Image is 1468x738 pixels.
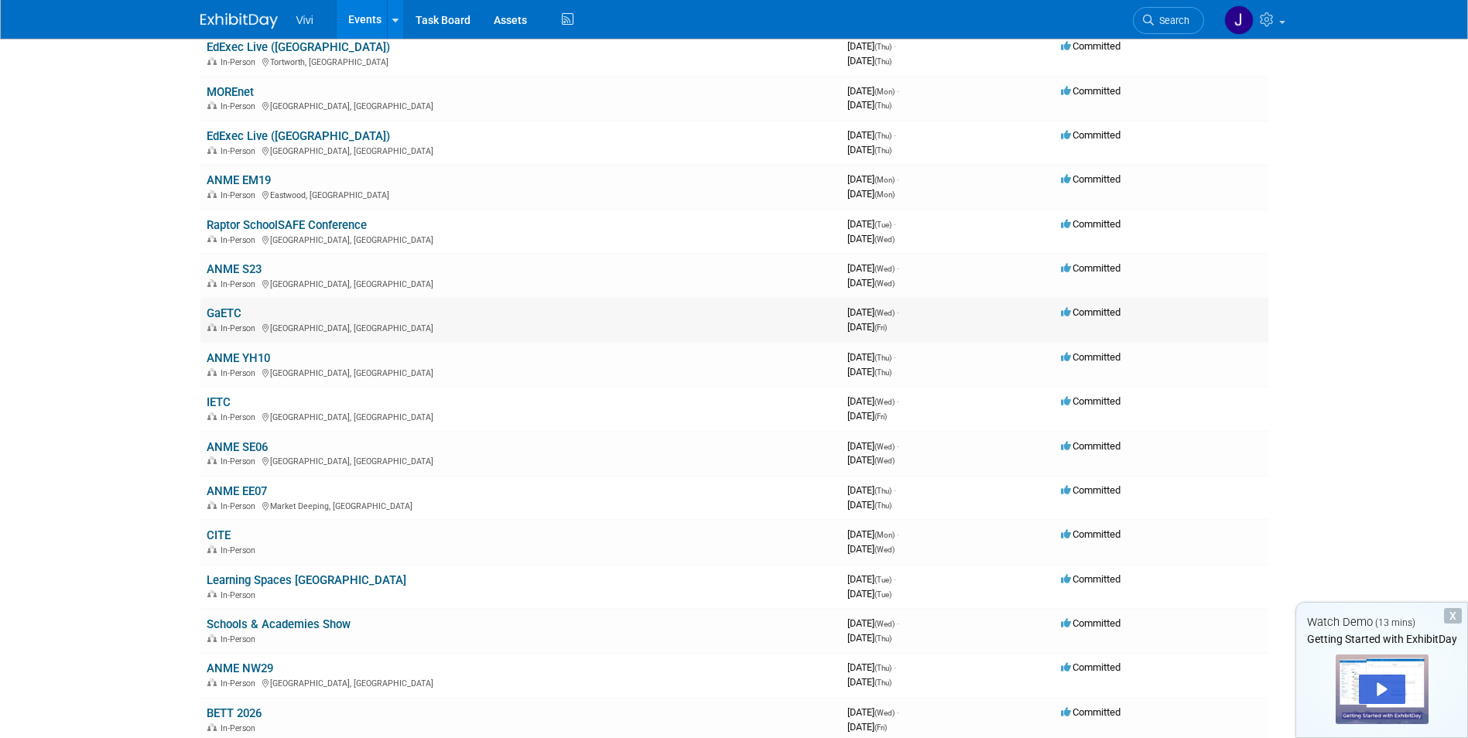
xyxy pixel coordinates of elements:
span: In-Person [221,678,260,688]
span: (Thu) [874,487,891,495]
a: EdExec Live ([GEOGRAPHIC_DATA]) [207,40,390,54]
span: (Thu) [874,132,891,140]
span: (Thu) [874,43,891,51]
span: - [897,440,899,452]
div: Watch Demo [1296,614,1467,630]
a: Learning Spaces [GEOGRAPHIC_DATA] [207,573,406,587]
img: In-Person Event [207,323,217,331]
span: - [897,306,899,318]
div: Dismiss [1444,608,1462,624]
span: (Mon) [874,190,895,199]
span: In-Person [221,590,260,600]
span: Committed [1061,306,1121,318]
span: [DATE] [847,440,899,452]
span: Search [1154,15,1189,26]
span: In-Person [221,146,260,156]
img: In-Person Event [207,368,217,376]
span: [DATE] [847,395,899,407]
span: [DATE] [847,188,895,200]
a: Search [1133,7,1204,34]
span: [DATE] [847,321,887,333]
span: (Wed) [874,545,895,554]
div: [GEOGRAPHIC_DATA], [GEOGRAPHIC_DATA] [207,676,835,688]
div: Eastwood, [GEOGRAPHIC_DATA] [207,188,835,200]
span: Committed [1061,661,1121,673]
span: - [897,617,899,629]
span: Committed [1061,395,1121,407]
a: ANME YH10 [207,351,270,365]
span: (Tue) [874,576,891,584]
span: [DATE] [847,262,899,274]
a: MOREnet [207,85,254,99]
span: - [894,218,896,230]
span: (Mon) [874,531,895,539]
span: - [894,129,896,141]
span: In-Person [221,235,260,245]
img: In-Person Event [207,412,217,420]
span: [DATE] [847,676,891,688]
span: (Wed) [874,265,895,273]
img: John Farley [1224,5,1254,35]
span: - [897,85,899,97]
span: (Thu) [874,57,891,66]
a: Schools & Academies Show [207,617,351,631]
span: (Thu) [874,101,891,110]
span: [DATE] [847,528,899,540]
span: [DATE] [847,661,896,673]
span: Committed [1061,528,1121,540]
span: In-Person [221,368,260,378]
img: In-Person Event [207,634,217,642]
span: (Tue) [874,220,891,229]
div: Play [1359,675,1405,704]
img: In-Person Event [207,57,217,65]
span: Committed [1061,484,1121,496]
span: Committed [1061,351,1121,363]
span: - [894,351,896,363]
span: [DATE] [847,306,899,318]
span: [DATE] [847,144,891,155]
img: In-Person Event [207,456,217,464]
span: (Wed) [874,620,895,628]
div: [GEOGRAPHIC_DATA], [GEOGRAPHIC_DATA] [207,99,835,111]
a: EdExec Live ([GEOGRAPHIC_DATA]) [207,129,390,143]
div: [GEOGRAPHIC_DATA], [GEOGRAPHIC_DATA] [207,410,835,422]
span: Committed [1061,617,1121,629]
span: In-Person [221,501,260,511]
img: In-Person Event [207,101,217,109]
span: [DATE] [847,588,891,600]
span: (Wed) [874,456,895,465]
span: Committed [1061,129,1121,141]
span: - [894,40,896,52]
span: (Wed) [874,442,895,451]
div: [GEOGRAPHIC_DATA], [GEOGRAPHIC_DATA] [207,454,835,466]
div: Market Deeping, [GEOGRAPHIC_DATA] [207,499,835,511]
img: In-Person Event [207,235,217,243]
span: (Thu) [874,368,891,377]
span: In-Person [221,723,260,733]
img: In-Person Event [207,279,217,287]
span: [DATE] [847,543,895,555]
a: ANME NW29 [207,661,273,675]
span: [DATE] [847,55,891,67]
span: - [897,528,899,540]
span: [DATE] [847,617,899,629]
span: Committed [1061,262,1121,274]
span: Committed [1061,173,1121,185]
span: (Thu) [874,501,891,510]
img: In-Person Event [207,501,217,509]
div: Getting Started with ExhibitDay [1296,631,1467,647]
img: In-Person Event [207,545,217,553]
span: (Wed) [874,709,895,717]
span: In-Person [221,57,260,67]
img: In-Person Event [207,146,217,154]
span: [DATE] [847,573,896,585]
div: [GEOGRAPHIC_DATA], [GEOGRAPHIC_DATA] [207,366,835,378]
img: In-Person Event [207,678,217,686]
span: - [897,706,899,718]
span: [DATE] [847,85,899,97]
div: [GEOGRAPHIC_DATA], [GEOGRAPHIC_DATA] [207,277,835,289]
a: GaETC [207,306,241,320]
span: (Fri) [874,412,887,421]
span: (Tue) [874,590,891,599]
span: (Thu) [874,678,891,687]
